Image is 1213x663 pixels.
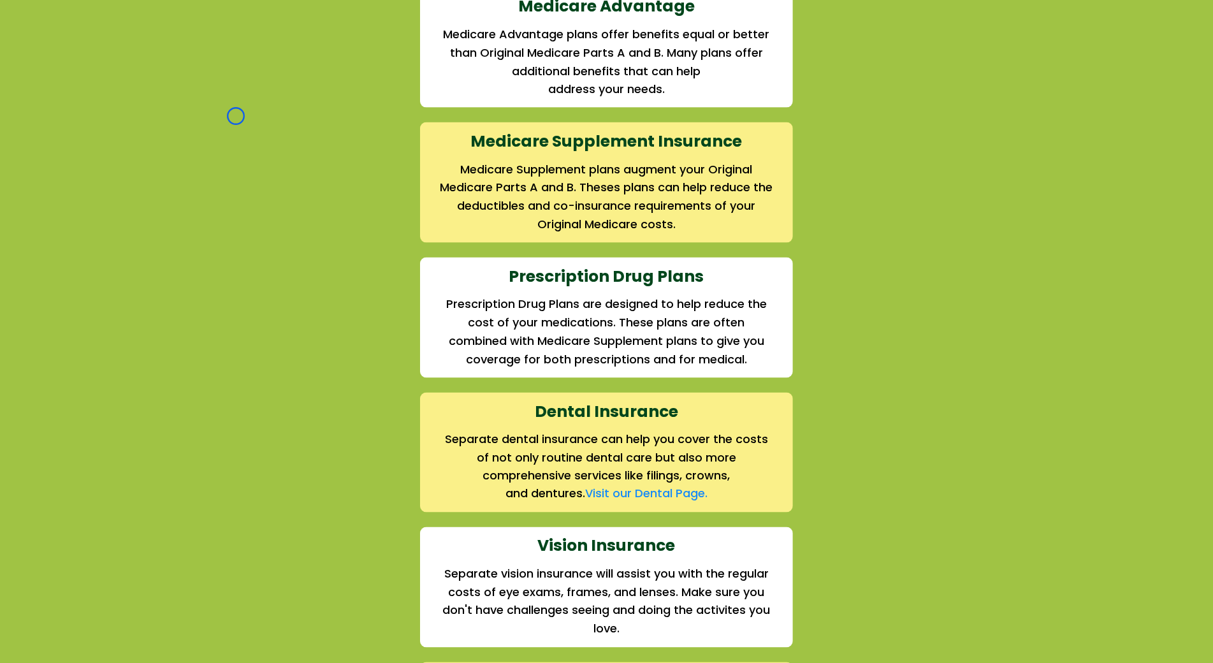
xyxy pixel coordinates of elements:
[585,486,708,502] a: Visit our Dental Page.
[439,565,774,639] h2: Separate vision insurance will assist you with the regular costs of eye exams, frames, and lenses...
[439,295,774,368] h2: Prescription Drug Plans are designed to help reduce the cost of your medications. These plans are...
[439,485,774,504] h2: and dentures.
[535,400,678,423] strong: Dental Insurance
[439,430,774,485] h2: Separate dental insurance can help you cover the costs of not only routine dental care but also m...
[538,535,676,557] strong: Vision Insurance
[439,25,774,80] h2: Medicare Advantage plans offer benefits equal or better than Original Medicare Parts A and B. Man...
[509,265,704,288] strong: Prescription Drug Plans
[439,161,774,234] h2: Medicare Supplement plans augment your Original Medicare Parts A and B. Theses plans can help red...
[439,80,774,99] h2: address your needs.
[471,130,743,152] strong: Medicare Supplement Insurance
